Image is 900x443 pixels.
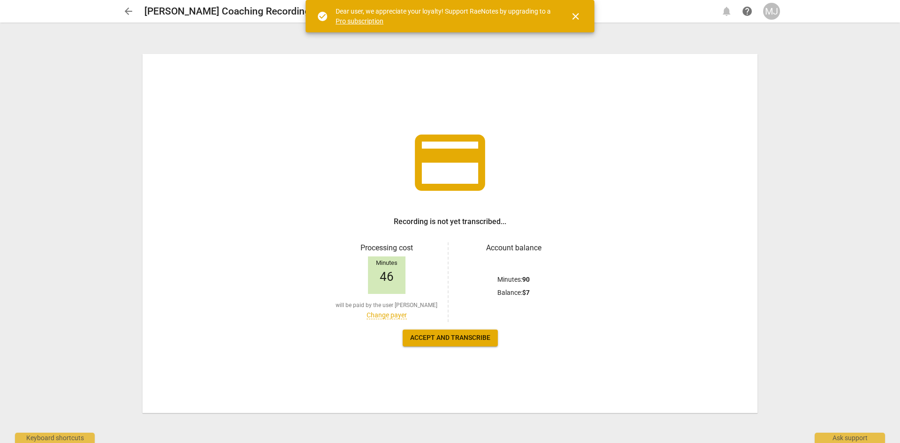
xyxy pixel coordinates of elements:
a: Change payer [367,311,407,319]
span: close [570,11,581,22]
div: Dear user, we appreciate your loyalty! Support RaeNotes by upgrading to a [336,7,553,26]
p: Minutes : [497,275,530,285]
div: Keyboard shortcuts [15,433,95,443]
div: Minutes [368,260,405,267]
a: Pro subscription [336,17,383,25]
button: Accept and transcribe [403,330,498,346]
p: Balance : [497,288,530,298]
h3: Processing cost [333,242,440,254]
button: MJ [763,3,780,20]
button: Close [564,5,587,28]
span: Accept and transcribe [410,333,490,343]
span: will be paid by the user [PERSON_NAME] [336,301,437,309]
div: Ask support [815,433,885,443]
h3: Recording is not yet transcribed... [394,216,506,227]
h2: [PERSON_NAME] Coaching Recording (2) [144,6,325,17]
span: 46 [380,270,394,284]
span: arrow_back [123,6,134,17]
span: credit_card [408,120,492,205]
span: check_circle [317,11,328,22]
b: 90 [522,276,530,283]
span: help [742,6,753,17]
b: $ 7 [522,289,530,296]
h3: Account balance [460,242,567,254]
a: Help [739,3,756,20]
